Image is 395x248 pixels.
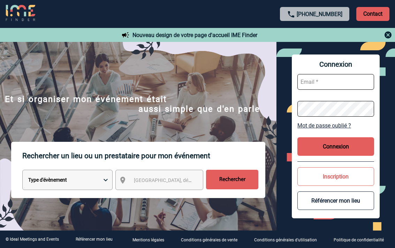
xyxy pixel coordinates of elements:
input: Email * [297,74,374,90]
p: Conditions générales de vente [181,238,237,242]
div: © Ideal Meetings and Events [6,237,59,242]
span: Connexion [297,60,374,68]
a: Mot de passe oublié ? [297,122,374,129]
a: [PHONE_NUMBER] [297,11,342,17]
button: Référencer mon lieu [297,191,374,210]
input: Rechercher [206,170,258,189]
button: Inscription [297,167,374,186]
a: Mentions légales [127,236,175,243]
a: Référencer mon lieu [76,237,113,242]
p: Politique de confidentialité [334,238,384,242]
p: Rechercher un lieu ou un prestataire pour mon événement [22,142,258,170]
p: Conditions générales d'utilisation [254,238,317,242]
p: Contact [356,7,389,21]
img: call-24-px.png [287,10,295,19]
a: Politique de confidentialité [328,236,395,243]
button: Connexion [297,137,374,156]
p: Mentions légales [132,238,164,242]
span: [GEOGRAPHIC_DATA], département, région... [134,177,231,183]
a: Conditions générales d'utilisation [249,236,328,243]
a: Conditions générales de vente [175,236,249,243]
